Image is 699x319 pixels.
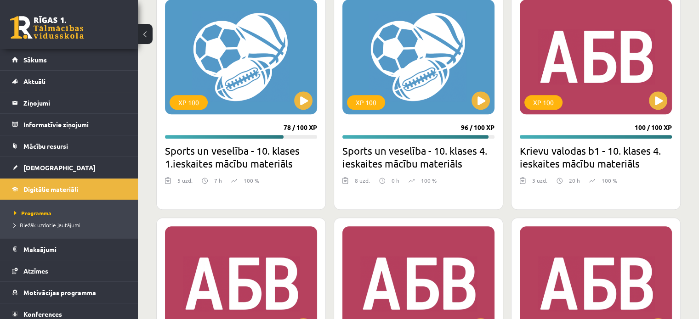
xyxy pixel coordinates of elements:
[520,144,672,170] h2: Krievu valodas b1 - 10. klases 4. ieskaites mācību materiāls
[12,135,126,157] a: Mācību resursi
[23,288,96,297] span: Motivācijas programma
[23,267,48,275] span: Atzīmes
[14,221,80,229] span: Biežāk uzdotie jautājumi
[342,144,494,170] h2: Sports un veselība - 10. klases 4. ieskaites mācību materiāls
[214,176,222,185] p: 7 h
[23,142,68,150] span: Mācību resursi
[355,176,370,190] div: 8 uzd.
[569,176,580,185] p: 20 h
[12,179,126,200] a: Digitālie materiāli
[23,92,126,113] legend: Ziņojumi
[12,260,126,281] a: Atzīmes
[532,176,547,190] div: 3 uzd.
[12,157,126,178] a: [DEMOGRAPHIC_DATA]
[14,209,129,217] a: Programma
[14,221,129,229] a: Biežāk uzdotie jautājumi
[12,239,126,260] a: Maksājumi
[23,163,96,172] span: [DEMOGRAPHIC_DATA]
[421,176,437,185] p: 100 %
[12,49,126,70] a: Sākums
[12,71,126,92] a: Aktuāli
[23,239,126,260] legend: Maksājumi
[23,56,47,64] span: Sākums
[177,176,193,190] div: 5 uzd.
[23,310,62,318] span: Konferences
[12,282,126,303] a: Motivācijas programma
[10,16,84,39] a: Rīgas 1. Tālmācības vidusskola
[23,114,126,135] legend: Informatīvie ziņojumi
[23,185,78,193] span: Digitālie materiāli
[12,92,126,113] a: Ziņojumi
[23,77,45,85] span: Aktuāli
[170,95,208,110] div: XP 100
[602,176,617,185] p: 100 %
[524,95,563,110] div: XP 100
[12,114,126,135] a: Informatīvie ziņojumi
[14,209,51,217] span: Programma
[347,95,385,110] div: XP 100
[392,176,399,185] p: 0 h
[244,176,259,185] p: 100 %
[165,144,317,170] h2: Sports un veselība - 10. klases 1.ieskaites mācību materiāls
